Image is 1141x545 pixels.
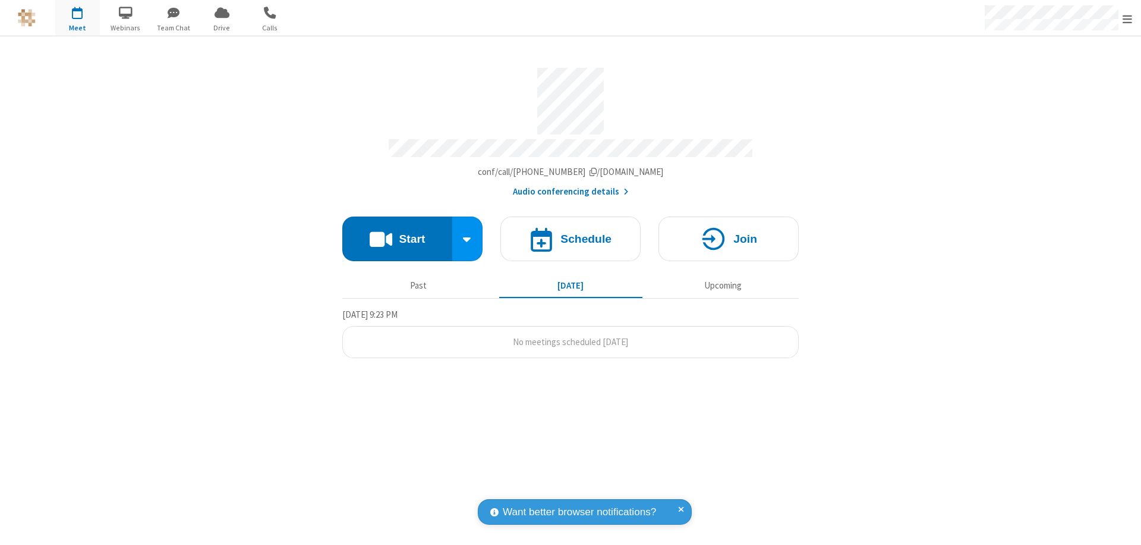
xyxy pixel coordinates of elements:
[503,505,656,520] span: Want better browser notifications?
[513,185,629,199] button: Audio conferencing details
[658,217,799,261] button: Join
[500,217,641,261] button: Schedule
[513,336,628,347] span: No meetings scheduled [DATE]
[560,233,612,245] h4: Schedule
[200,23,244,33] span: Drive
[342,217,452,261] button: Start
[452,217,483,261] div: Start conference options
[478,166,664,177] span: Copy my meeting room link
[342,59,799,199] section: Account details
[651,274,795,297] button: Upcoming
[103,23,148,33] span: Webinars
[347,274,490,297] button: Past
[733,233,757,245] h4: Join
[478,165,664,179] button: Copy my meeting room linkCopy my meeting room link
[342,308,799,359] section: Today's Meetings
[18,9,36,27] img: QA Selenium DO NOT DELETE OR CHANGE
[399,233,425,245] h4: Start
[152,23,196,33] span: Team Chat
[248,23,292,33] span: Calls
[342,309,398,320] span: [DATE] 9:23 PM
[55,23,100,33] span: Meet
[499,274,642,297] button: [DATE]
